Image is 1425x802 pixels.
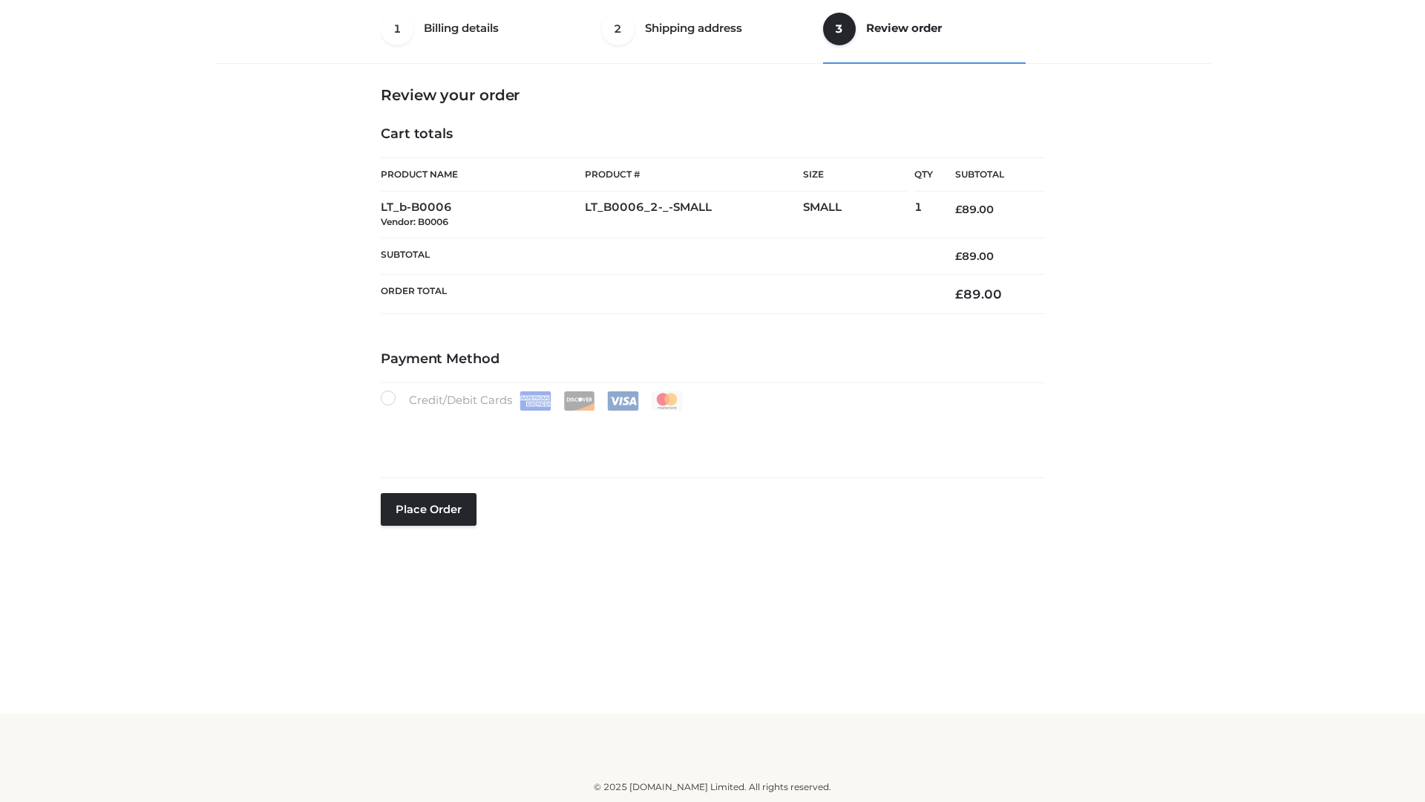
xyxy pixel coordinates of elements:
td: SMALL [803,192,914,238]
img: Mastercard [651,391,683,411]
th: Order Total [381,275,933,314]
th: Size [803,158,907,192]
span: £ [955,250,962,263]
th: Product Name [381,157,585,192]
small: Vendor: B0006 [381,216,448,227]
button: Place order [381,493,476,526]
label: Credit/Debit Cards [381,391,684,411]
img: Discover [563,391,595,411]
td: LT_B0006_2-_-SMALL [585,192,803,238]
th: Product # [585,157,803,192]
img: Amex [520,391,551,411]
span: £ [955,203,962,216]
td: LT_b-B0006 [381,192,585,238]
span: £ [955,287,963,301]
iframe: Secure payment input frame [378,408,1041,462]
td: 1 [914,192,933,238]
bdi: 89.00 [955,250,994,263]
h4: Cart totals [381,126,1044,143]
th: Subtotal [933,158,1044,192]
bdi: 89.00 [955,287,1002,301]
h4: Payment Method [381,351,1044,368]
th: Subtotal [381,238,933,274]
div: © 2025 [DOMAIN_NAME] Limited. All rights reserved. [220,780,1205,795]
h3: Review your order [381,86,1044,104]
bdi: 89.00 [955,203,994,216]
img: Visa [607,391,639,411]
th: Qty [914,157,933,192]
